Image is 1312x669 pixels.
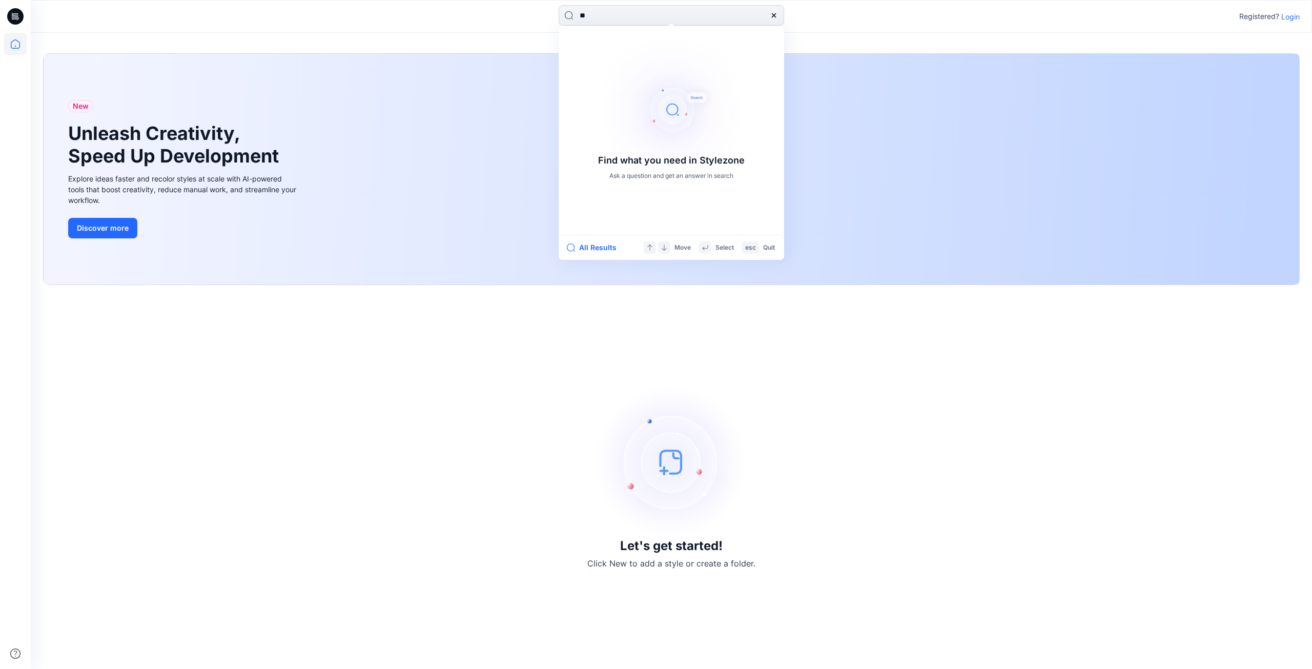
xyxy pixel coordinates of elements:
img: Find what you need [589,28,753,192]
p: Click New to add a style or create a folder. [587,557,755,570]
a: Discover more [68,218,299,238]
h1: Unleash Creativity, Speed Up Development [68,123,283,167]
h3: Let's get started! [620,539,723,553]
p: esc [745,242,756,253]
button: All Results [567,241,623,254]
img: empty-state-image.svg [594,385,748,539]
span: New [73,100,89,112]
p: Registered? [1239,10,1279,23]
p: Login [1281,11,1300,22]
button: Discover more [68,218,137,238]
p: Move [674,242,691,253]
p: Select [715,242,734,253]
div: Explore ideas faster and recolor styles at scale with AI-powered tools that boost creativity, red... [68,173,299,206]
p: Quit [763,242,775,253]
